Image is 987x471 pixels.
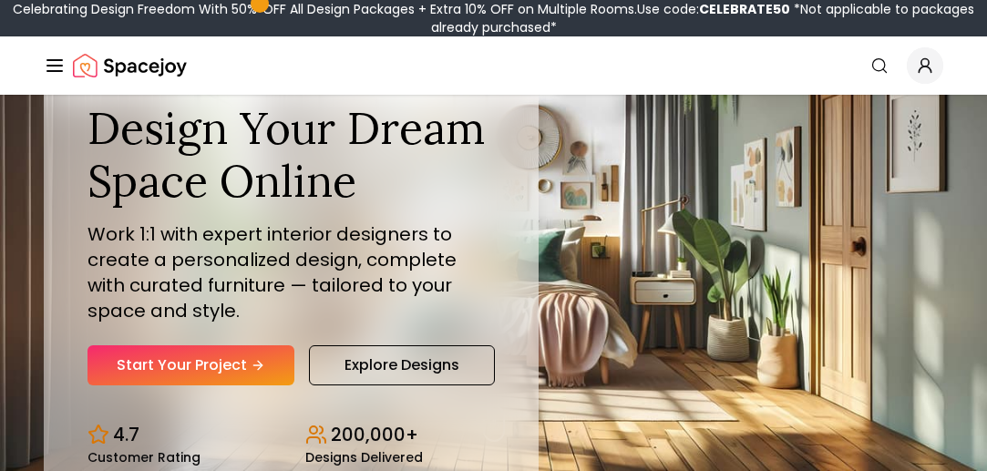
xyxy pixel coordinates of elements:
[44,36,943,95] nav: Global
[305,451,423,464] small: Designs Delivered
[73,47,187,84] a: Spacejoy
[87,407,495,464] div: Design stats
[87,221,495,323] p: Work 1:1 with expert interior designers to create a personalized design, complete with curated fu...
[331,422,418,447] p: 200,000+
[87,345,294,385] a: Start Your Project
[73,47,187,84] img: Spacejoy Logo
[87,102,495,207] h1: Design Your Dream Space Online
[87,451,200,464] small: Customer Rating
[309,345,495,385] a: Explore Designs
[113,422,139,447] p: 4.7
